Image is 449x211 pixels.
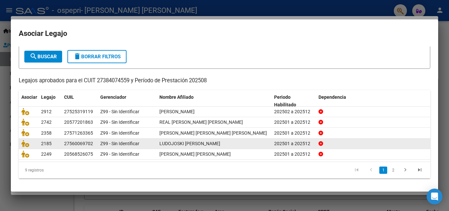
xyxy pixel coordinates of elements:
[41,109,52,114] span: 2912
[274,108,313,116] div: 202502 a 202512
[21,94,37,100] span: Asociar
[274,129,313,137] div: 202501 a 202512
[159,141,220,146] span: LUDOJOSKI OLIVIA
[19,77,430,85] p: Legajos aprobados para el CUIT 27384074559 y Período de Prestación 202508
[64,140,93,147] div: 27560069702
[157,90,272,112] datatable-header-cell: Nombre Afiliado
[41,94,56,100] span: Legajo
[73,54,121,60] span: Borrar Filtros
[64,119,93,126] div: 20577201863
[100,94,126,100] span: Gerenciador
[319,94,346,100] span: Dependencia
[19,90,38,112] datatable-header-cell: Asociar
[100,109,139,114] span: Z99 - Sin Identificar
[19,162,100,178] div: 9 registros
[64,94,74,100] span: CUIL
[30,52,37,60] mat-icon: search
[365,167,377,174] a: go to previous page
[41,141,52,146] span: 2185
[159,151,231,157] span: SANTIS AGUIRRE FELIPE
[24,51,62,63] button: Buscar
[159,94,194,100] span: Nombre Afiliado
[41,151,52,157] span: 2249
[388,165,398,176] li: page 2
[64,150,93,158] div: 20568526075
[316,90,431,112] datatable-header-cell: Dependencia
[378,165,388,176] li: page 1
[98,90,157,112] datatable-header-cell: Gerenciador
[272,90,316,112] datatable-header-cell: Periodo Habilitado
[379,167,387,174] a: 1
[64,129,93,137] div: 27571263365
[159,109,195,114] span: LOPEZ SHEILA ELUNEY
[61,90,98,112] datatable-header-cell: CUIL
[159,119,243,125] span: REAL TORRES SANTIAGO JULIAN
[19,27,430,40] h2: Asociar Legajo
[30,54,57,60] span: Buscar
[389,167,397,174] a: 2
[100,151,139,157] span: Z99 - Sin Identificar
[350,167,363,174] a: go to first page
[100,119,139,125] span: Z99 - Sin Identificar
[100,141,139,146] span: Z99 - Sin Identificar
[67,50,127,63] button: Borrar Filtros
[41,119,52,125] span: 2742
[414,167,426,174] a: go to last page
[100,130,139,136] span: Z99 - Sin Identificar
[399,167,412,174] a: go to next page
[41,130,52,136] span: 2358
[274,119,313,126] div: 202501 a 202512
[38,90,61,112] datatable-header-cell: Legajo
[274,94,296,107] span: Periodo Habilitado
[159,130,267,136] span: MURILLO DOMINGUEZ BIANCA AILIN
[64,108,93,116] div: 27525319119
[427,189,442,204] div: Open Intercom Messenger
[274,150,313,158] div: 202501 a 202512
[73,52,81,60] mat-icon: delete
[274,140,313,147] div: 202501 a 202512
